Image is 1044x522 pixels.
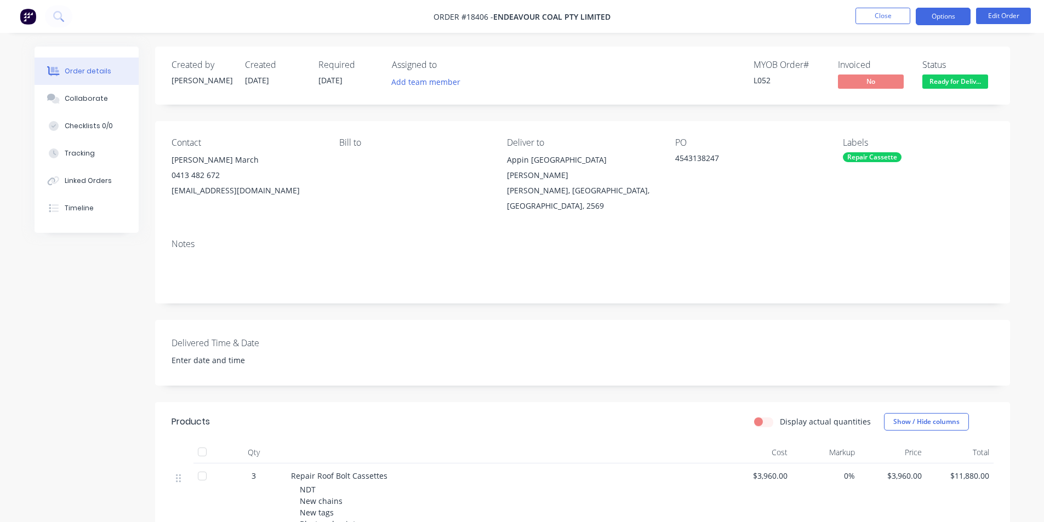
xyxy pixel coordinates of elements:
span: Order #18406 - [433,12,493,22]
button: Add team member [385,74,466,89]
span: $3,960.00 [864,470,922,481]
div: [PERSON_NAME] March0413 482 672[EMAIL_ADDRESS][DOMAIN_NAME] [172,152,322,198]
div: Appin [GEOGRAPHIC_DATA][PERSON_NAME][PERSON_NAME], [GEOGRAPHIC_DATA], [GEOGRAPHIC_DATA], 2569 [507,152,657,214]
span: [DATE] [245,75,269,85]
div: [PERSON_NAME] [172,74,232,86]
img: Factory [20,8,36,25]
div: Created by [172,60,232,70]
div: Status [922,60,994,70]
div: Repair Cassette [843,152,902,162]
button: Timeline [35,194,139,222]
span: Endeavour Coal Pty Limited [493,12,611,22]
div: [PERSON_NAME] March [172,152,322,168]
button: Edit Order [976,8,1031,24]
div: Contact [172,137,322,148]
div: Appin [GEOGRAPHIC_DATA][PERSON_NAME] [507,152,657,183]
div: L052 [754,74,825,86]
div: Total [926,441,994,463]
div: MYOB Order # [754,60,825,70]
div: Timeline [65,203,94,213]
div: Collaborate [65,94,108,104]
span: 0% [796,470,855,481]
button: Checklists 0/0 [35,112,139,140]
div: 4543138247 [675,152,812,168]
div: Qty [221,441,287,463]
button: Show / Hide columns [884,413,969,431]
span: 3 [252,470,256,481]
span: Ready for Deliv... [922,74,988,88]
label: Delivered Time & Date [172,336,309,349]
label: Display actual quantities [780,416,871,427]
button: Add team member [392,74,466,89]
div: Invoiced [838,60,909,70]
div: Markup [792,441,859,463]
button: Order details [35,58,139,85]
button: Tracking [35,140,139,167]
div: PO [675,137,825,148]
span: $3,960.00 [729,470,788,481]
div: Price [859,441,927,463]
div: [PERSON_NAME], [GEOGRAPHIC_DATA], [GEOGRAPHIC_DATA], 2569 [507,183,657,214]
div: Notes [172,239,994,249]
span: No [838,74,904,88]
button: Collaborate [35,85,139,112]
div: Cost [725,441,792,463]
div: Required [318,60,379,70]
input: Enter date and time [164,352,300,369]
span: [DATE] [318,75,343,85]
div: Linked Orders [65,176,112,186]
button: Linked Orders [35,167,139,194]
div: Tracking [65,148,95,158]
div: Checklists 0/0 [65,121,113,131]
span: Repair Roof Bolt Cassettes [291,471,387,481]
span: $11,880.00 [931,470,989,481]
div: 0413 482 672 [172,168,322,183]
div: Order details [65,66,111,76]
div: [EMAIL_ADDRESS][DOMAIN_NAME] [172,183,322,198]
div: Bill to [339,137,489,148]
div: Created [245,60,305,70]
div: Labels [843,137,993,148]
button: Ready for Deliv... [922,74,988,91]
div: Assigned to [392,60,501,70]
div: Products [172,415,210,428]
div: Deliver to [507,137,657,148]
button: Close [855,8,910,24]
button: Options [916,8,971,25]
